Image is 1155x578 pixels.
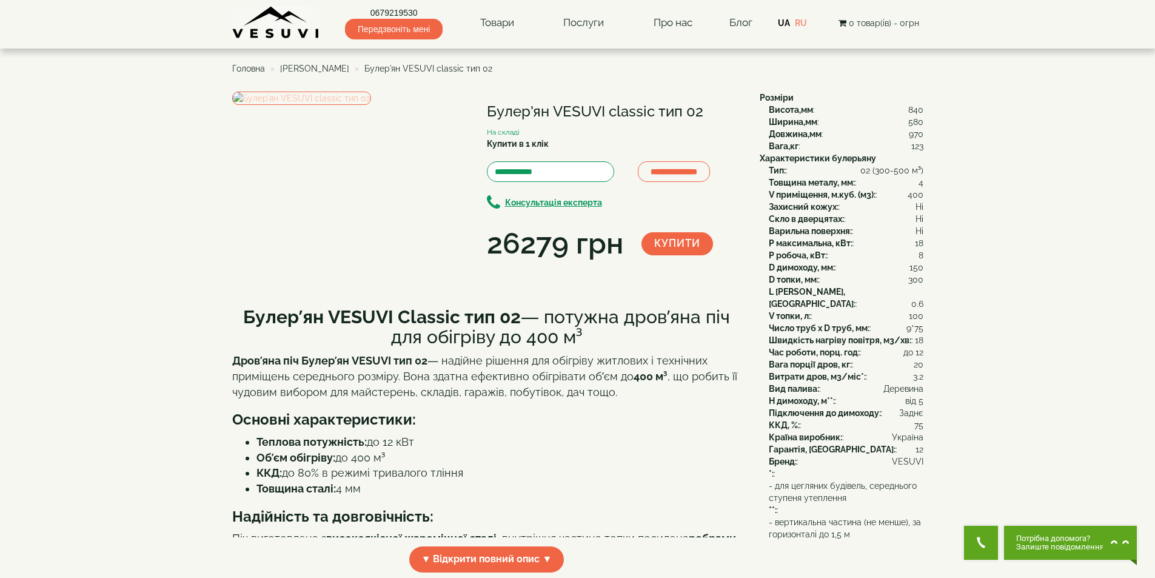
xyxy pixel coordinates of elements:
div: : [769,225,923,237]
div: : [769,480,923,516]
b: Довжина,мм [769,129,822,139]
div: 26279 грн [487,223,623,264]
span: Ні [916,201,923,213]
b: L [PERSON_NAME], [GEOGRAPHIC_DATA]: [769,287,855,309]
a: Головна [232,64,265,73]
span: 0 товар(ів) - 0грн [849,18,919,28]
button: Chat button [1004,526,1137,560]
span: 18 [915,237,923,249]
p: — надійне рішення для обігріву житлових і технічних приміщень середнього розміру. Вона здатна ефе... [232,353,742,400]
div: : [769,443,923,455]
b: ККД, %: [769,420,800,430]
div: : [769,116,923,128]
span: [PERSON_NAME] [280,64,349,73]
b: D топки, мм: [769,275,819,284]
b: Число труб x D труб, мм: [769,323,869,333]
label: Купити в 1 клік [487,138,549,150]
span: 0.6 [911,298,923,310]
a: UA [778,18,790,28]
b: Захисний кожух: [769,202,839,212]
b: Швидкість нагріву повітря, м3/хв: [769,335,911,345]
strong: Товщина сталі: [256,482,336,495]
b: Вага порції дров, кг: [769,360,852,369]
li: 4 мм [256,481,742,497]
span: 75 [914,419,923,431]
span: VESUVI [892,455,923,468]
a: Про нас [641,9,705,37]
span: ▼ Відкрити повний опис ▼ [409,546,564,573]
b: Товщина металу, мм: [769,178,855,187]
b: Витрати дров, м3/міс*: [769,372,866,381]
b: Основні характеристики: [232,411,416,428]
b: Країна виробник: [769,432,842,442]
b: Скло в дверцятах: [769,214,844,224]
div: : [769,213,923,225]
div: : [769,395,923,407]
span: Заднє [899,407,923,419]
img: Булер'ян VESUVI classic тип 02 [232,92,371,105]
b: Варильна поверхня: [769,226,852,236]
span: від 5 [905,395,923,407]
span: 970 [909,128,923,140]
b: Розміри [760,93,794,102]
h1: Булер'ян VESUVI classic тип 02 [487,104,742,119]
div: : [769,468,923,480]
span: 100 [909,310,923,322]
span: Ні [916,213,923,225]
span: 12 [916,443,923,455]
strong: ККД: [256,466,282,479]
b: Булер’ян VESUVI Classic тип 02 [243,306,521,328]
span: Деревина [883,383,923,395]
div: : [769,310,923,322]
a: Послуги [551,9,616,37]
div: : [769,140,923,152]
strong: Теплова потужність: [256,435,367,448]
span: 840 [908,104,923,116]
b: P робоча, кВт: [769,250,827,260]
strong: високоякісної жароміцної сталі [326,532,497,545]
b: D димоходу, мм: [769,263,835,272]
span: - для цегляних будівель, середнього ступеня утеплення [769,480,923,504]
small: На складі [487,128,520,136]
div: : [769,189,923,201]
b: Підключення до димоходу: [769,408,881,418]
div: : [769,431,923,443]
span: Ні [916,225,923,237]
h2: — потужна дров’яна піч для обігріву до 400 м³ [232,307,742,347]
strong: Дров’яна піч Булер’ян VESUVI тип 02 [232,354,427,367]
span: 8 [919,249,923,261]
div: : [769,383,923,395]
a: 0679219530 [345,7,443,19]
div: : [769,334,923,346]
span: Залиште повідомлення [1016,543,1104,551]
b: H димоходу, м**: [769,396,835,406]
div: : [769,164,923,176]
span: 123 [911,140,923,152]
div: : [769,176,923,189]
b: Гарантія, [GEOGRAPHIC_DATA]: [769,445,896,454]
div: : [769,346,923,358]
b: Бренд: [769,457,797,466]
div: : [769,249,923,261]
div: : [769,237,923,249]
b: V приміщення, м.куб. (м3): [769,190,875,200]
span: 400 [908,189,923,201]
b: Вид палива: [769,384,819,394]
div: : [769,128,923,140]
strong: Об’єм обігріву: [256,451,335,464]
b: Консультація експерта [505,198,602,207]
li: до 80% в режимі тривалого тління [256,465,742,481]
span: 300 [908,274,923,286]
li: до 400 м³ [256,450,742,466]
span: 580 [908,116,923,128]
div: : [769,358,923,371]
p: Піч виготовлена з , внутрішня частина топки посилена для запобігання деформації при тривалому наг... [232,531,742,577]
b: P максимальна, кВт: [769,238,852,248]
strong: 400 м³ [634,370,668,383]
li: до 12 кВт [256,434,742,450]
button: Get Call button [964,526,998,560]
span: Булер'ян VESUVI classic тип 02 [364,64,492,73]
span: 20 [914,358,923,371]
